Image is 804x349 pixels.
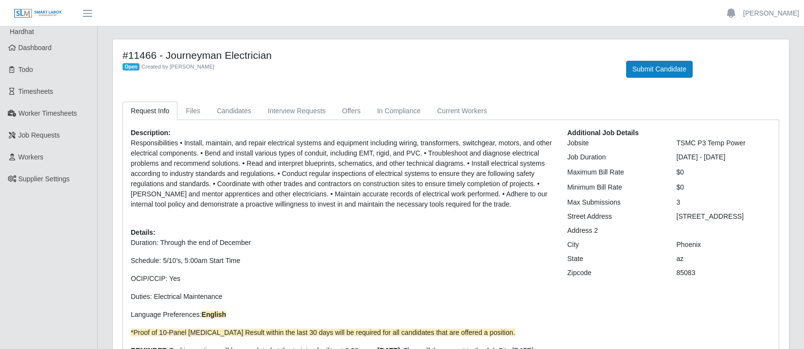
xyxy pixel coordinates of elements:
p: OCIP/CCIP: Yes [131,274,553,284]
span: Supplier Settings [18,175,70,183]
a: Files [177,102,209,121]
div: $0 [669,167,779,177]
a: In Compliance [369,102,429,121]
span: Worker Timesheets [18,109,77,117]
b: Description: [131,129,171,137]
b: Additional Job Details [567,129,639,137]
span: Job Requests [18,131,60,139]
p: Language Preferences: [131,310,553,320]
span: Timesheets [18,87,53,95]
span: Todo [18,66,33,73]
span: Workers [18,153,44,161]
div: [DATE] - [DATE] [669,152,779,162]
span: Hardhat [10,28,34,35]
span: Created by [PERSON_NAME] [141,64,214,70]
div: City [560,240,669,250]
div: Maximum Bill Rate [560,167,669,177]
img: SLM Logo [14,8,62,19]
p: Schedule: 5/10's, 5:00am Start Time [131,256,553,266]
span: *Proof of 10-Panel [MEDICAL_DATA] Result within the last 30 days will be required for all candida... [131,329,515,336]
div: TSMC P3 Temp Power [669,138,779,148]
div: State [560,254,669,264]
strong: English [202,311,227,318]
div: 85083 [669,268,779,278]
a: Request Info [122,102,177,121]
span: Open [122,63,140,71]
div: [STREET_ADDRESS] [669,211,779,222]
p: Responsibilities • Install, maintain, and repair electrical systems and equipment including wirin... [131,138,553,209]
div: 3 [669,197,779,208]
h4: #11466 - Journeyman Electrician [122,49,612,61]
div: Jobsite [560,138,669,148]
p: Duties: Electrical Maintenance [131,292,553,302]
a: Interview Requests [260,102,334,121]
a: Offers [334,102,369,121]
div: Phoenix [669,240,779,250]
b: Details: [131,228,156,236]
a: Candidates [209,102,260,121]
span: Dashboard [18,44,52,52]
div: Max Submissions [560,197,669,208]
div: Job Duration [560,152,669,162]
div: Zipcode [560,268,669,278]
div: Address 2 [560,226,669,236]
div: $0 [669,182,779,192]
div: Minimum Bill Rate [560,182,669,192]
div: Street Address [560,211,669,222]
a: Current Workers [429,102,495,121]
p: Duration: Through the end of December [131,238,553,248]
a: [PERSON_NAME] [743,8,799,18]
button: Submit Candidate [626,61,693,78]
div: az [669,254,779,264]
